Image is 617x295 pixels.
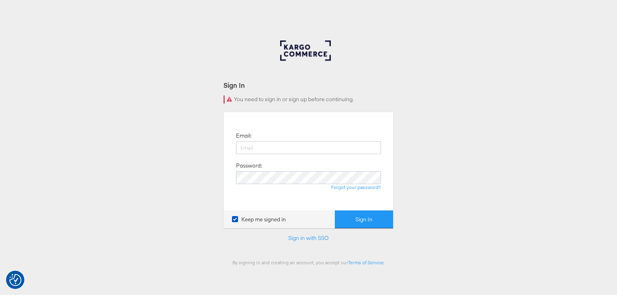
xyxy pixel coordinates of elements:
[236,132,251,140] label: Email:
[236,162,262,170] label: Password:
[9,274,21,286] button: Consent Preferences
[331,184,381,190] a: Forgot your password?
[236,141,381,154] input: Email
[288,234,329,242] a: Sign in with SSO
[335,210,393,229] button: Sign In
[232,216,286,223] label: Keep me signed in
[223,96,394,104] div: You need to sign in or sign up before continuing.
[9,274,21,286] img: Revisit consent button
[348,259,384,265] a: Terms of Service
[223,81,394,90] div: Sign In
[223,259,394,265] div: By signing in and creating an account, you accept our .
